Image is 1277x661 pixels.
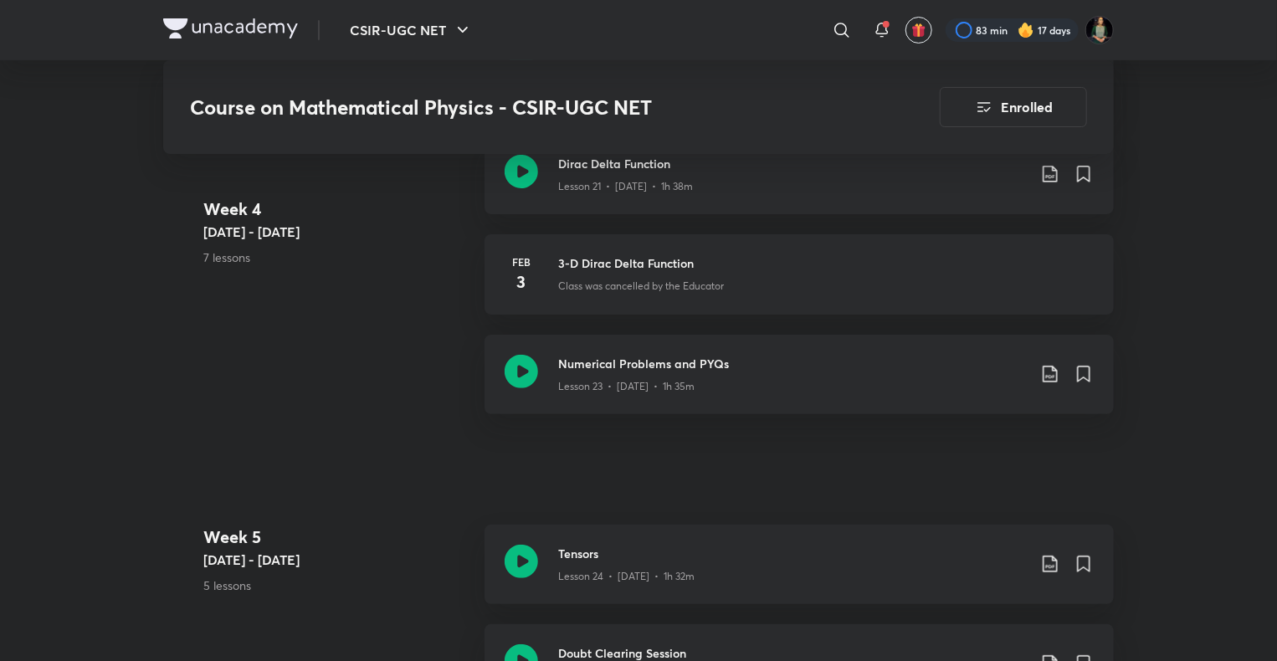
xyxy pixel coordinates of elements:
button: Enrolled [940,87,1087,127]
p: Lesson 23 • [DATE] • 1h 35m [558,379,695,394]
img: Company Logo [163,18,298,38]
a: Feb33-D Dirac Delta FunctionClass was cancelled by the Educator [485,234,1114,335]
h3: Tensors [558,545,1027,562]
img: avatar [911,23,926,38]
a: TensorsLesson 24 • [DATE] • 1h 32m [485,525,1114,624]
a: Numerical Problems and PYQsLesson 23 • [DATE] • 1h 35m [485,335,1114,434]
a: Dirac Delta FunctionLesson 21 • [DATE] • 1h 38m [485,135,1114,234]
p: Lesson 24 • [DATE] • 1h 32m [558,569,695,584]
img: Vamakshi Sharma [1085,16,1114,44]
h5: [DATE] - [DATE] [203,222,471,242]
h3: Course on Mathematical Physics - CSIR-UGC NET [190,95,845,120]
h6: Feb [505,254,538,269]
h4: Week 4 [203,197,471,222]
p: 5 lessons [203,576,471,594]
h3: Dirac Delta Function [558,155,1027,172]
h4: 3 [505,269,538,295]
p: 7 lessons [203,249,471,266]
p: Lesson 21 • [DATE] • 1h 38m [558,179,693,194]
h5: [DATE] - [DATE] [203,550,471,570]
button: avatar [905,17,932,44]
p: Class was cancelled by the Educator [558,279,724,294]
h3: 3-D Dirac Delta Function [558,254,1094,272]
img: streak [1018,22,1034,38]
a: Company Logo [163,18,298,43]
h3: Numerical Problems and PYQs [558,355,1027,372]
button: CSIR-UGC NET [340,13,483,47]
h4: Week 5 [203,525,471,550]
